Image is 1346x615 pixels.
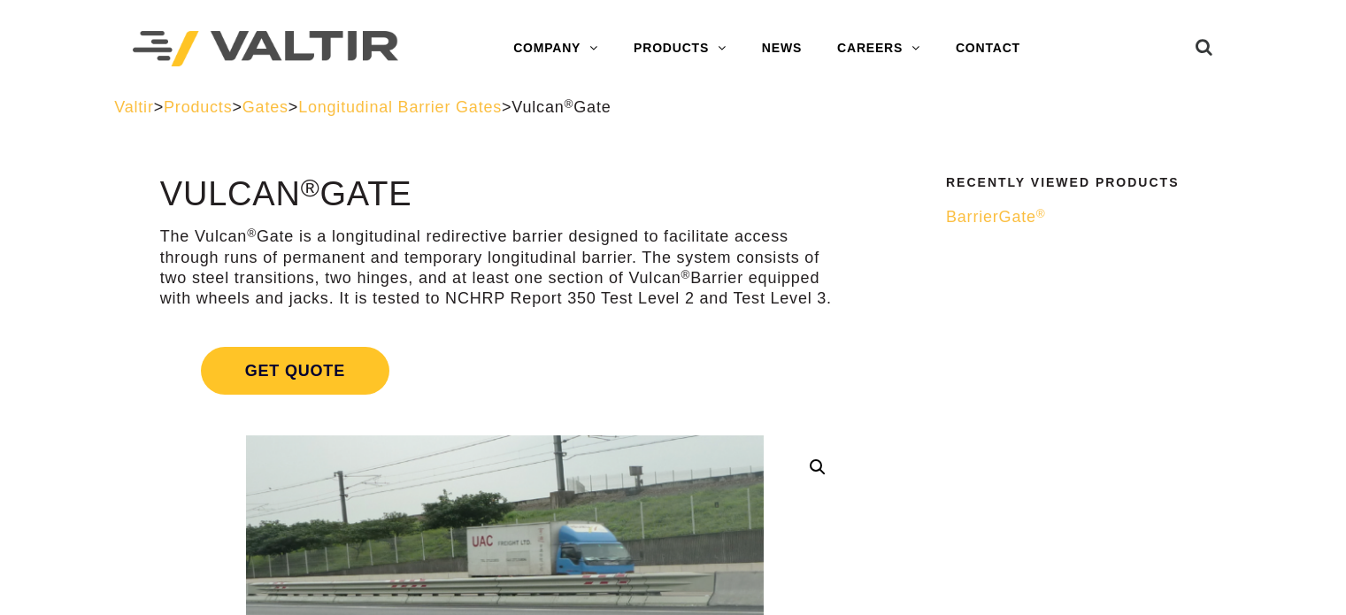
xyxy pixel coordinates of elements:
[242,98,288,116] a: Gates
[160,227,850,310] p: The Vulcan Gate is a longitudinal redirective barrier designed to facilitate access through runs ...
[114,97,1232,118] div: > > > >
[946,208,1046,226] span: BarrierGate
[301,173,320,202] sup: ®
[819,31,938,66] a: CAREERS
[201,347,389,395] span: Get Quote
[681,268,691,281] sup: ®
[946,207,1220,227] a: BarrierGate®
[565,97,574,111] sup: ®
[164,98,232,116] a: Products
[160,326,850,416] a: Get Quote
[946,176,1220,189] h2: Recently Viewed Products
[133,31,398,67] img: Valtir
[616,31,744,66] a: PRODUCTS
[160,176,850,213] h1: Vulcan Gate
[1036,207,1046,220] sup: ®
[744,31,819,66] a: NEWS
[247,227,257,240] sup: ®
[114,98,153,116] a: Valtir
[496,31,616,66] a: COMPANY
[938,31,1038,66] a: CONTACT
[511,98,611,116] span: Vulcan Gate
[298,98,502,116] a: Longitudinal Barrier Gates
